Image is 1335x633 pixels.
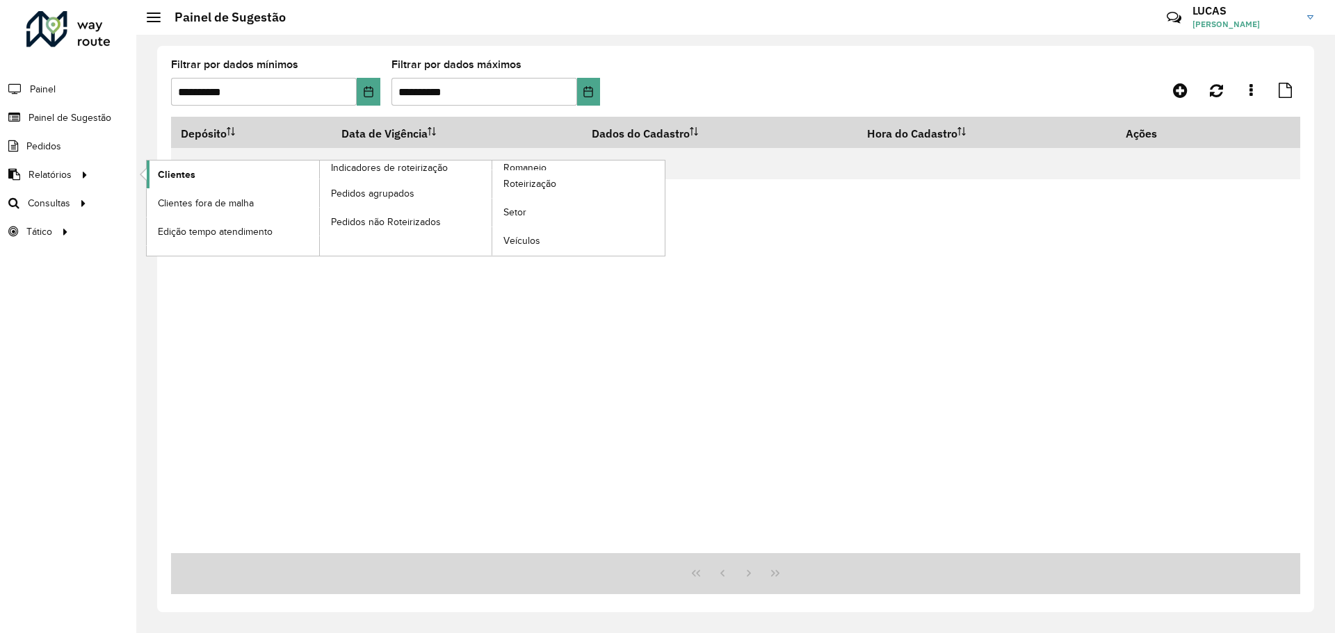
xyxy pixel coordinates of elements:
font: Indicadores de roteirização [331,163,448,173]
font: Clientes fora de malha [158,198,254,208]
font: Ações [1126,126,1157,140]
font: Pedidos não Roteirizados [331,217,441,227]
font: Consultas [28,198,70,208]
font: Clientes [158,169,195,180]
font: Painel de Sugestão [175,9,286,25]
font: Hora do Cadastro [867,126,957,140]
font: Edição tempo atendimento [158,227,273,237]
a: Roteirização [492,170,665,198]
a: Clientes fora de malha [147,189,319,217]
font: Roteirização [503,179,556,189]
font: Pedidos [26,141,61,151]
font: Filtrar por dados máximos [391,58,521,70]
font: LUCAS [1192,3,1227,17]
button: Escolha a data [357,78,380,106]
font: Nenhum registro encontrado [178,158,291,170]
a: Indicadores de roteirização [147,161,492,256]
a: Pedidos agrupados [320,179,492,207]
a: Veículos [492,227,665,255]
font: Setor [503,207,526,217]
button: Escolha a data [577,78,600,106]
font: Relatórios [29,170,72,180]
a: Contato Rápido [1159,3,1189,33]
a: Clientes [147,161,319,188]
font: Romaneio [503,163,547,173]
font: Data de Vigência [341,126,428,140]
font: Filtrar por dados mínimos [171,58,298,70]
a: Pedidos não Roteirizados [320,208,492,236]
font: Tático [26,227,52,237]
font: Painel de Sugestão [29,113,111,123]
a: Romaneio [320,161,665,256]
a: Setor [492,199,665,227]
font: [PERSON_NAME] [1192,19,1260,29]
a: Edição tempo atendimento [147,217,319,245]
font: Depósito [181,126,227,140]
font: Veículos [503,236,540,246]
font: Pedidos agrupados [331,188,414,199]
font: Dados do Cadastro [592,126,690,140]
font: Painel [30,84,56,94]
